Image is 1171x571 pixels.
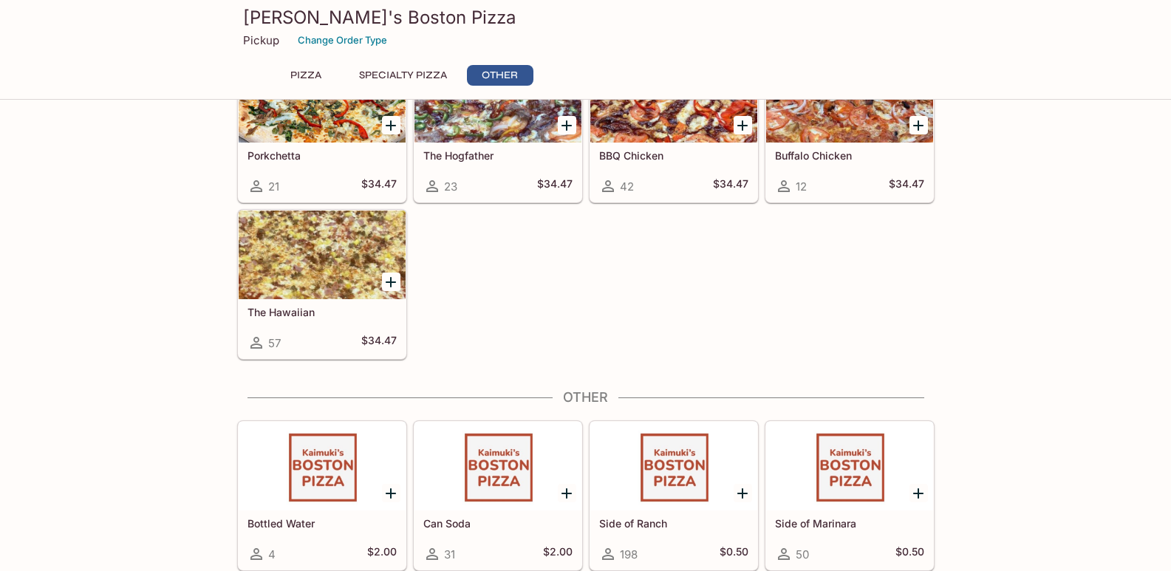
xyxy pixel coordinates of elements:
[238,421,406,570] a: Bottled Water4$2.00
[238,210,406,359] a: The Hawaiian57$34.47
[467,65,533,86] button: Other
[273,65,339,86] button: Pizza
[537,177,573,195] h5: $34.47
[444,179,457,194] span: 23
[351,65,455,86] button: Specialty Pizza
[909,484,928,502] button: Add Side of Marinara
[247,306,397,318] h5: The Hawaiian
[268,547,276,561] span: 4
[775,149,924,162] h5: Buffalo Chicken
[590,421,758,570] a: Side of Ranch198$0.50
[414,422,581,510] div: Can Soda
[720,545,748,563] h5: $0.50
[414,54,581,143] div: The Hogfather
[889,177,924,195] h5: $34.47
[713,177,748,195] h5: $34.47
[382,116,400,134] button: Add Porkchetta
[590,54,757,143] div: BBQ Chicken
[367,545,397,563] h5: $2.00
[558,484,576,502] button: Add Can Soda
[243,33,279,47] p: Pickup
[361,177,397,195] h5: $34.47
[423,149,573,162] h5: The Hogfather
[590,422,757,510] div: Side of Ranch
[414,421,582,570] a: Can Soda31$2.00
[268,179,279,194] span: 21
[239,211,406,299] div: The Hawaiian
[423,517,573,530] h5: Can Soda
[734,484,752,502] button: Add Side of Ranch
[620,547,638,561] span: 198
[558,116,576,134] button: Add The Hogfather
[766,54,933,143] div: Buffalo Chicken
[765,421,934,570] a: Side of Marinara50$0.50
[247,149,397,162] h5: Porkchetta
[590,53,758,202] a: BBQ Chicken42$34.47
[414,53,582,202] a: The Hogfather23$34.47
[243,6,929,29] h3: [PERSON_NAME]'s Boston Pizza
[620,179,634,194] span: 42
[599,517,748,530] h5: Side of Ranch
[268,336,281,350] span: 57
[239,54,406,143] div: Porkchetta
[734,116,752,134] button: Add BBQ Chicken
[247,517,397,530] h5: Bottled Water
[543,545,573,563] h5: $2.00
[909,116,928,134] button: Add Buffalo Chicken
[796,179,807,194] span: 12
[291,29,394,52] button: Change Order Type
[895,545,924,563] h5: $0.50
[361,334,397,352] h5: $34.47
[796,547,809,561] span: 50
[238,53,406,202] a: Porkchetta21$34.47
[599,149,748,162] h5: BBQ Chicken
[444,547,455,561] span: 31
[382,273,400,291] button: Add The Hawaiian
[765,53,934,202] a: Buffalo Chicken12$34.47
[766,422,933,510] div: Side of Marinara
[382,484,400,502] button: Add Bottled Water
[775,517,924,530] h5: Side of Marinara
[239,422,406,510] div: Bottled Water
[237,389,935,406] h4: Other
